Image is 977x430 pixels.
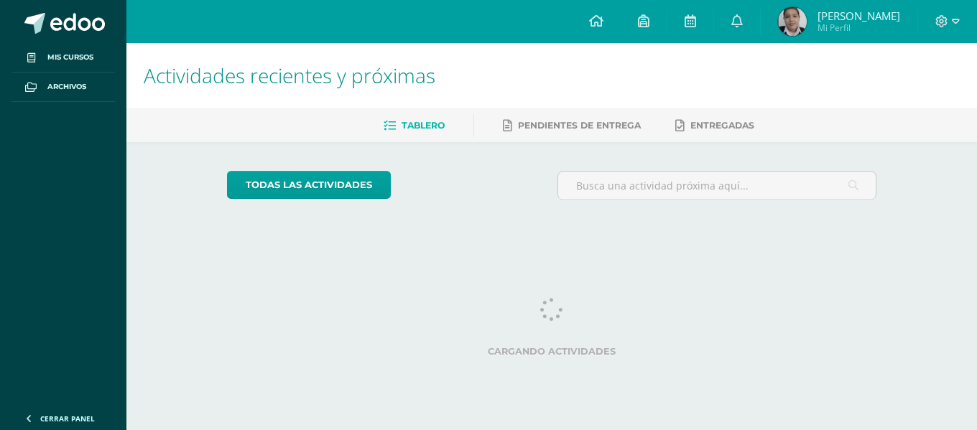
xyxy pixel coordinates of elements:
span: Entregadas [690,120,754,131]
span: [PERSON_NAME] [818,9,900,23]
a: Archivos [11,73,115,102]
a: Tablero [384,114,445,137]
img: c9aa72b6a0b05ef27a8eeb641356480b.png [778,7,807,36]
input: Busca una actividad próxima aquí... [558,172,876,200]
a: Pendientes de entrega [503,114,641,137]
span: Actividades recientes y próximas [144,62,435,89]
label: Cargando actividades [227,346,877,357]
span: Archivos [47,81,86,93]
span: Cerrar panel [40,413,95,424]
a: Mis cursos [11,43,115,73]
span: Mis cursos [47,52,93,63]
a: todas las Actividades [227,171,391,199]
span: Mi Perfil [818,22,900,34]
span: Pendientes de entrega [518,120,641,131]
a: Entregadas [675,114,754,137]
span: Tablero [402,120,445,131]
